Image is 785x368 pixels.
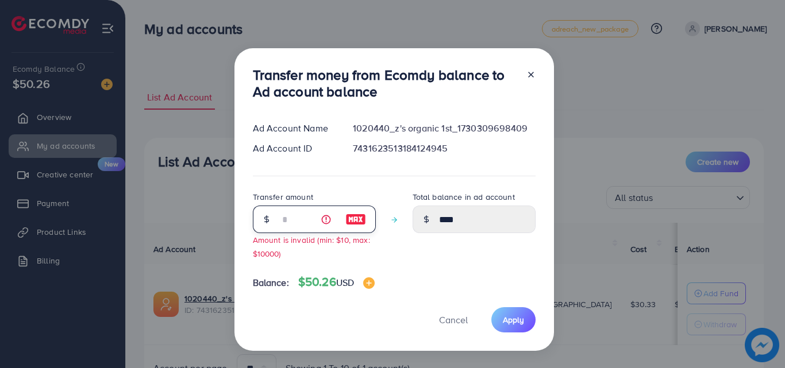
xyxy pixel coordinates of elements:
span: Balance: [253,276,289,289]
button: Apply [491,307,536,332]
button: Cancel [425,307,482,332]
span: Cancel [439,313,468,326]
h3: Transfer money from Ecomdy balance to Ad account balance [253,67,517,100]
small: Amount is invalid (min: $10, max: $10000) [253,234,370,258]
span: USD [336,276,354,289]
label: Transfer amount [253,191,313,203]
img: image [345,212,366,226]
div: Ad Account ID [244,142,344,155]
span: Apply [503,314,524,326]
div: Ad Account Name [244,122,344,135]
div: 7431623513184124945 [344,142,544,155]
label: Total balance in ad account [413,191,515,203]
div: 1020440_z's organic 1st_1730309698409 [344,122,544,135]
h4: $50.26 [298,275,375,289]
img: image [363,277,375,289]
